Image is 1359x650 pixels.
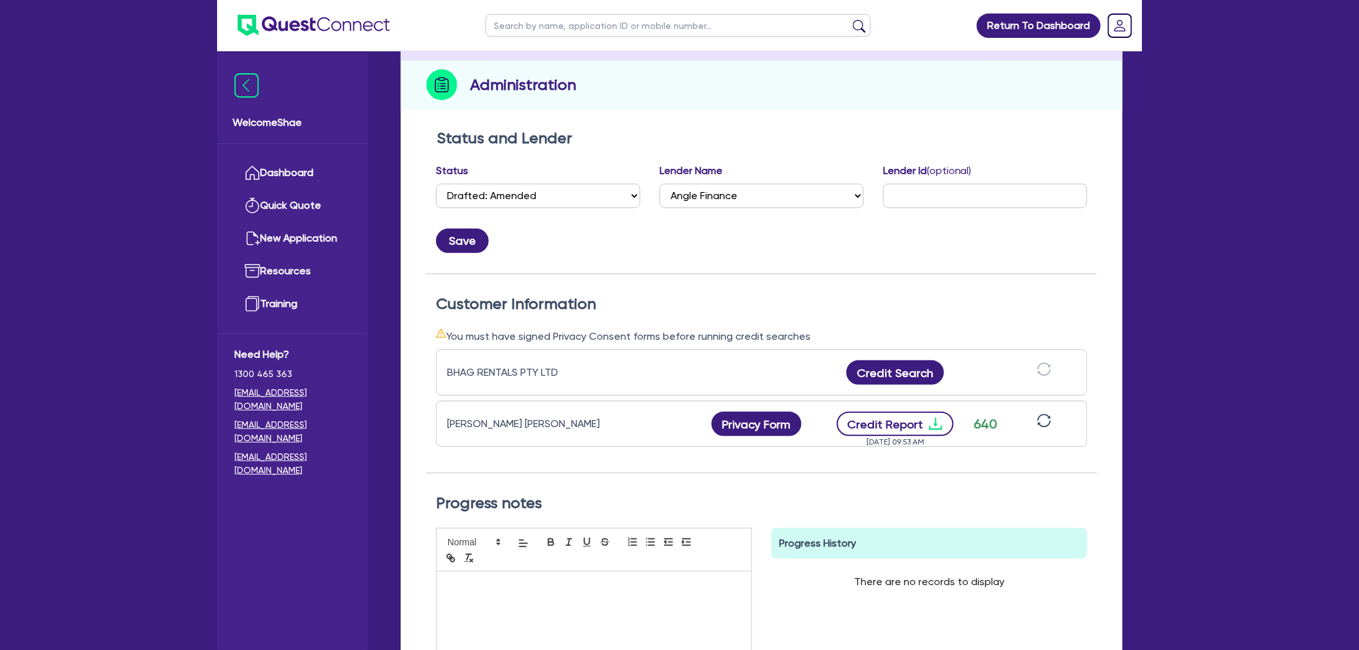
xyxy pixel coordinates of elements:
[436,494,1087,513] h2: Progress notes
[1037,414,1051,428] span: sync
[436,328,446,338] span: warning
[712,412,802,436] button: Privacy Form
[234,367,351,381] span: 1300 465 363
[245,296,260,312] img: training
[1037,362,1051,376] span: sync
[928,416,943,432] span: download
[470,73,576,96] h2: Administration
[970,414,1002,434] div: 640
[883,163,972,179] label: Lender Id
[234,418,351,445] a: [EMAIL_ADDRESS][DOMAIN_NAME]
[436,328,1087,344] div: You must have signed Privacy Consent forms before running credit searches
[234,189,351,222] a: Quick Quote
[660,163,723,179] label: Lender Name
[1103,9,1137,42] a: Dropdown toggle
[486,14,871,37] input: Search by name, application ID or mobile number...
[927,164,972,177] span: (optional)
[234,157,351,189] a: Dashboard
[234,347,351,362] span: Need Help?
[232,115,353,130] span: Welcome Shae
[234,73,259,98] img: icon-menu-close
[447,416,608,432] div: [PERSON_NAME] [PERSON_NAME]
[234,450,351,477] a: [EMAIL_ADDRESS][DOMAIN_NAME]
[447,365,608,380] div: BHAG RENTALS PTY LTD
[436,163,468,179] label: Status
[426,69,457,100] img: step-icon
[437,129,1087,148] h2: Status and Lender
[238,15,390,36] img: quest-connect-logo-blue
[245,263,260,279] img: resources
[234,255,351,288] a: Resources
[245,231,260,246] img: new-application
[245,198,260,213] img: quick-quote
[234,386,351,413] a: [EMAIL_ADDRESS][DOMAIN_NAME]
[436,295,1087,313] h2: Customer Information
[771,528,1087,559] div: Progress History
[234,222,351,255] a: New Application
[846,360,944,385] button: Credit Search
[837,412,954,436] button: Credit Reportdownload
[234,288,351,321] a: Training
[1033,413,1055,435] button: sync
[436,229,489,253] button: Save
[1033,362,1055,384] button: sync
[977,13,1101,38] a: Return To Dashboard
[839,559,1020,605] div: There are no records to display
